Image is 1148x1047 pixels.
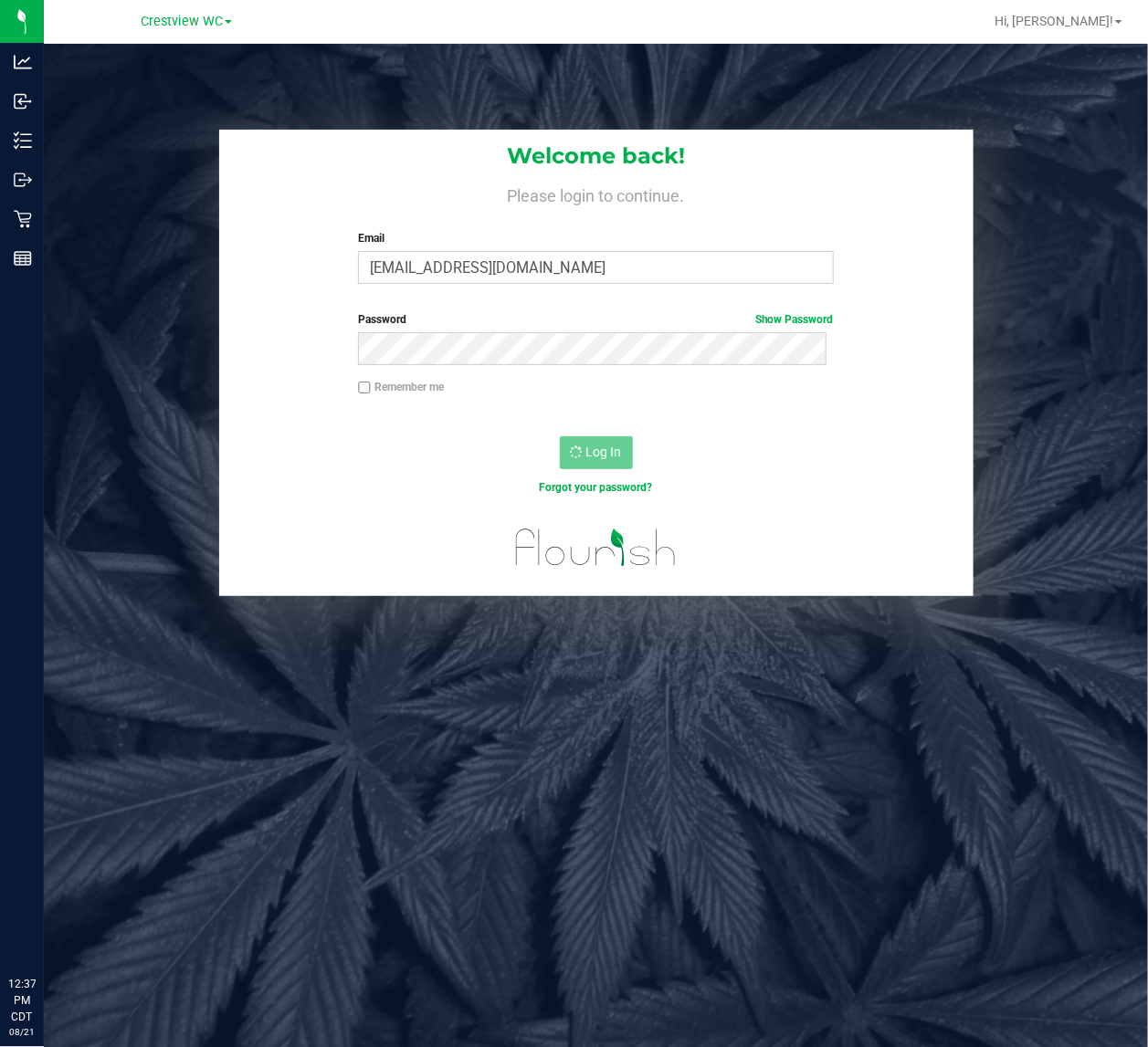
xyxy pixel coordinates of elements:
label: Remember me [358,379,444,395]
button: Log In [560,436,633,469]
h1: Welcome back! [219,144,974,168]
span: Crestview WC [141,14,223,29]
input: Remember me [358,382,371,394]
img: flourish_logo.svg [501,515,690,581]
span: Log In [586,445,622,459]
label: Email [358,230,834,246]
span: Password [358,313,406,326]
inline-svg: Inbound [14,92,32,110]
a: Show Password [755,313,834,326]
inline-svg: Reports [14,249,32,267]
inline-svg: Outbound [14,171,32,189]
inline-svg: Analytics [14,53,32,71]
span: Hi, [PERSON_NAME]! [995,14,1113,28]
inline-svg: Retail [14,210,32,228]
h4: Please login to continue. [219,183,974,204]
inline-svg: Inventory [14,131,32,150]
a: Forgot your password? [539,481,652,494]
p: 08/21 [8,1025,36,1039]
p: 12:37 PM CDT [8,976,36,1025]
